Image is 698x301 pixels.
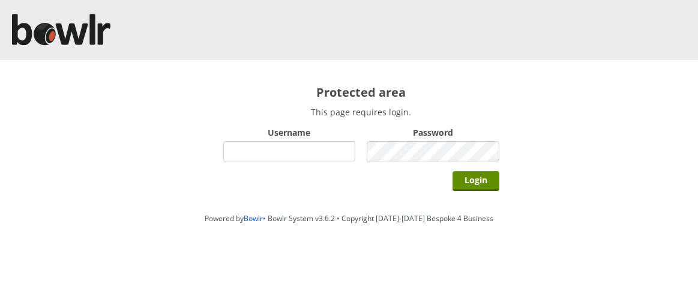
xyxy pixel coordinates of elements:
p: This page requires login. [223,106,499,118]
a: Bowlr [244,213,263,223]
span: Powered by • Bowlr System v3.6.2 • Copyright [DATE]-[DATE] Bespoke 4 Business [205,213,493,223]
h2: Protected area [223,84,499,100]
label: Username [223,127,356,138]
input: Login [453,171,499,191]
label: Password [367,127,499,138]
